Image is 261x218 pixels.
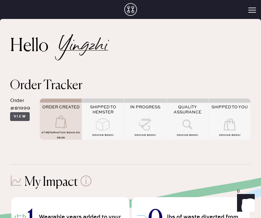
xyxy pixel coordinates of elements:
span: COMING SOON! [134,134,156,137]
span: COMING SOON! [219,134,240,137]
span: Order Tracker [10,79,82,92]
h1: My Impact [24,175,78,190]
span: SHIPPED TO YOU [211,105,248,110]
span: AT Reformation Soho on 08/26 [41,131,80,139]
span: QUALITY ASSURANCE [174,105,201,115]
div: Order #81999 [10,97,35,112]
span: COMING SOON! [92,134,114,137]
span: SHIPPED TO HEMSTER [90,105,116,115]
span: IN PROGRESS [130,105,160,110]
h2: Hello [10,39,60,54]
h2: Yingzhi [60,42,108,51]
button: Open Menu [248,8,256,13]
iframe: Front Chat [231,190,258,217]
span: ORDER CREATED [42,105,80,110]
button: View [10,112,30,121]
span: COMING SOON! [177,134,198,137]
